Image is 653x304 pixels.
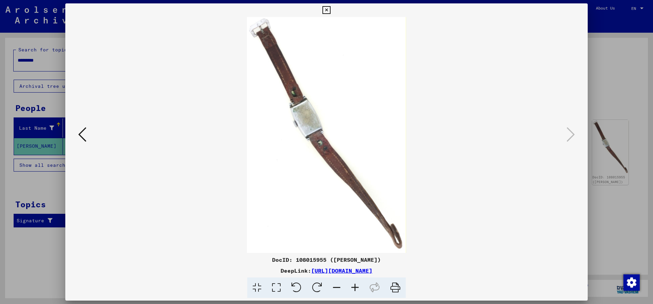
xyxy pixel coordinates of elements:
[311,267,372,274] a: [URL][DOMAIN_NAME]
[65,256,588,264] div: DocID: 108015955 ([PERSON_NAME])
[88,17,565,253] img: 003.jpg
[623,274,639,290] div: Change consent
[65,267,588,275] div: DeepLink:
[623,274,640,291] img: Change consent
